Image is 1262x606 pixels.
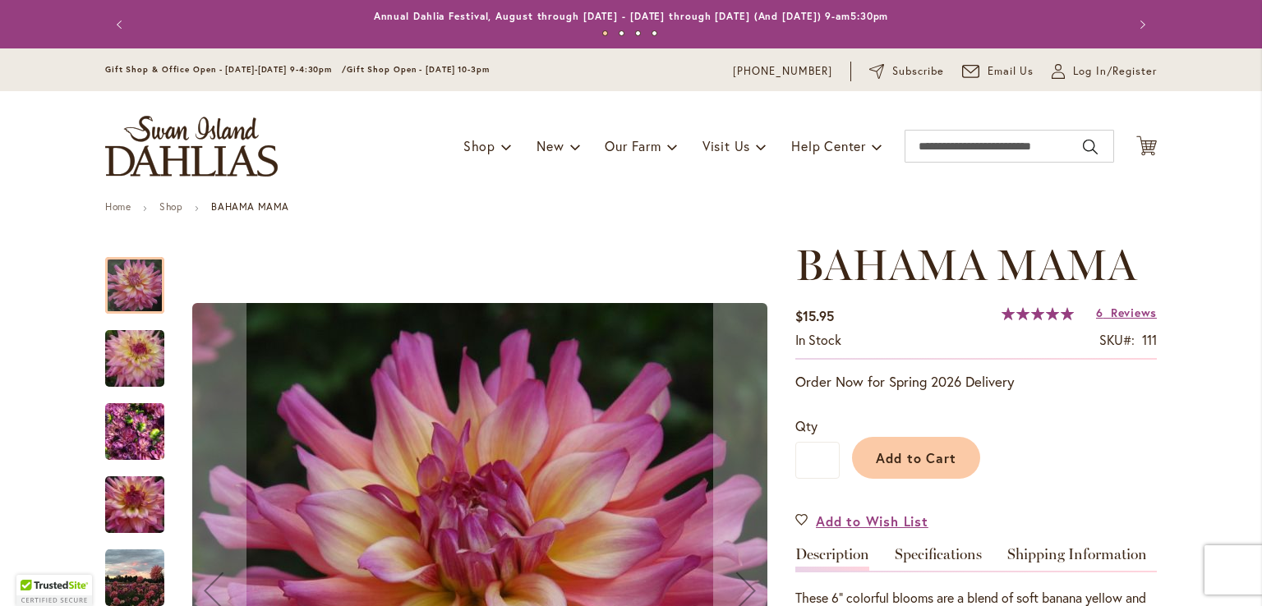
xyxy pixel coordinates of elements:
span: Gift Shop Open - [DATE] 10-3pm [347,64,490,75]
button: 3 of 4 [635,30,641,36]
span: BAHAMA MAMA [795,239,1136,291]
div: Bahama Mama [105,533,181,606]
button: Add to Cart [852,437,980,479]
a: Log In/Register [1052,63,1157,80]
strong: SKU [1099,331,1135,348]
button: 4 of 4 [652,30,657,36]
a: Shipping Information [1007,547,1147,571]
p: Order Now for Spring 2026 Delivery [795,372,1157,392]
div: Bahama Mama [105,241,181,314]
a: Add to Wish List [795,512,928,530]
span: Add to Wish List [816,512,928,530]
span: In stock [795,331,841,348]
a: Subscribe [869,63,944,80]
div: Bahama Mama [105,387,181,460]
span: 6 [1096,305,1103,320]
a: Email Us [962,63,1034,80]
span: Shop [463,137,495,154]
span: Email Us [988,63,1034,80]
button: Next [1124,8,1157,41]
a: 6 Reviews [1096,305,1157,320]
a: Shop [159,200,182,213]
span: Help Center [791,137,866,154]
span: Log In/Register [1073,63,1157,80]
span: Subscribe [892,63,944,80]
img: Bahama Mama [76,466,194,544]
img: Bahama Mama [76,319,194,398]
span: Our Farm [605,137,661,154]
span: Add to Cart [876,449,957,466]
button: 1 of 4 [602,30,608,36]
span: Gift Shop & Office Open - [DATE]-[DATE] 9-4:30pm / [105,64,347,75]
div: Availability [795,331,841,350]
strong: BAHAMA MAMA [211,200,289,213]
button: Previous [105,8,138,41]
a: Annual Dahlia Festival, August through [DATE] - [DATE] through [DATE] (And [DATE]) 9-am5:30pm [374,10,889,22]
img: Bahama Mama [105,393,164,471]
a: Specifications [895,547,982,571]
span: Qty [795,417,818,434]
span: Reviews [1111,305,1157,320]
a: Home [105,200,131,213]
a: [PHONE_NUMBER] [733,63,832,80]
a: store logo [105,116,278,177]
span: $15.95 [795,307,834,324]
button: 2 of 4 [619,30,624,36]
span: Visit Us [702,137,750,154]
a: Description [795,547,869,571]
div: Bahama Mama [105,314,181,387]
div: Bahama Mama [105,460,181,533]
div: 111 [1142,331,1157,350]
div: TrustedSite Certified [16,575,92,606]
div: 100% [1002,307,1074,320]
span: New [537,137,564,154]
